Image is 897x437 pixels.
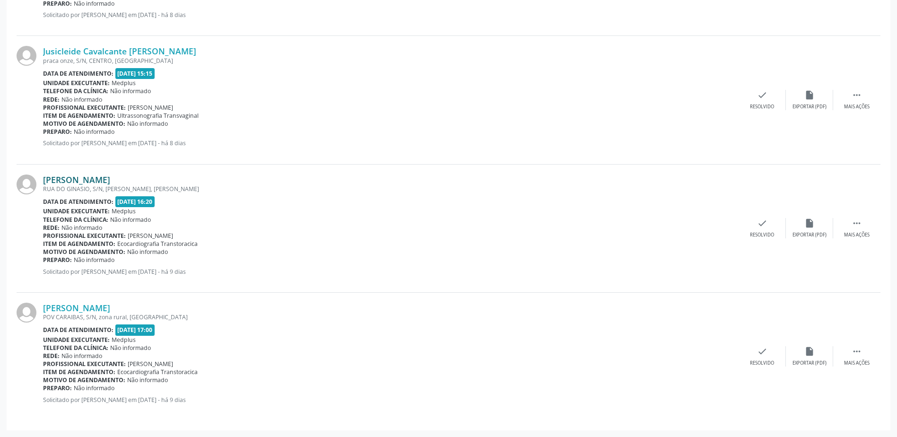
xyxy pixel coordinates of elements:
[43,256,72,264] b: Preparo:
[792,232,827,238] div: Exportar (PDF)
[844,104,870,110] div: Mais ações
[128,104,173,112] span: [PERSON_NAME]
[844,232,870,238] div: Mais ações
[43,224,60,232] b: Rede:
[127,376,168,384] span: Não informado
[128,360,173,368] span: [PERSON_NAME]
[43,232,126,240] b: Profissional executante:
[43,207,110,215] b: Unidade executante:
[43,248,125,256] b: Motivo de agendamento:
[43,46,196,56] a: Jusicleide Cavalcante [PERSON_NAME]
[43,70,113,78] b: Data de atendimento:
[61,224,102,232] span: Não informado
[43,87,108,95] b: Telefone da clínica:
[43,326,113,334] b: Data de atendimento:
[43,352,60,360] b: Rede:
[43,268,739,276] p: Solicitado por [PERSON_NAME] em [DATE] - há 9 dias
[43,376,125,384] b: Motivo de agendamento:
[43,57,739,65] div: praca onze, S/N, CENTRO, [GEOGRAPHIC_DATA]
[115,324,155,335] span: [DATE] 17:00
[43,11,739,19] p: Solicitado por [PERSON_NAME] em [DATE] - há 8 dias
[127,120,168,128] span: Não informado
[852,346,862,357] i: 
[43,313,739,321] div: POV CARAIBAS, S/N, zona rural, [GEOGRAPHIC_DATA]
[43,104,126,112] b: Profissional executante:
[117,112,199,120] span: Ultrassonografia Transvaginal
[750,104,774,110] div: Resolvido
[61,352,102,360] span: Não informado
[74,128,114,136] span: Não informado
[792,104,827,110] div: Exportar (PDF)
[43,384,72,392] b: Preparo:
[43,175,110,185] a: [PERSON_NAME]
[17,175,36,194] img: img
[110,87,151,95] span: Não informado
[852,90,862,100] i: 
[43,368,115,376] b: Item de agendamento:
[112,207,136,215] span: Medplus
[804,346,815,357] i: insert_drive_file
[852,218,862,228] i: 
[792,360,827,367] div: Exportar (PDF)
[43,96,60,104] b: Rede:
[757,90,767,100] i: check
[844,360,870,367] div: Mais ações
[115,68,155,79] span: [DATE] 15:15
[17,46,36,66] img: img
[43,128,72,136] b: Preparo:
[43,303,110,313] a: [PERSON_NAME]
[43,216,108,224] b: Telefone da clínica:
[750,232,774,238] div: Resolvido
[43,79,110,87] b: Unidade executante:
[110,344,151,352] span: Não informado
[804,90,815,100] i: insert_drive_file
[117,368,198,376] span: Ecocardiografia Transtoracica
[115,196,155,207] span: [DATE] 16:20
[127,248,168,256] span: Não informado
[757,346,767,357] i: check
[43,360,126,368] b: Profissional executante:
[74,256,114,264] span: Não informado
[757,218,767,228] i: check
[804,218,815,228] i: insert_drive_file
[110,216,151,224] span: Não informado
[43,336,110,344] b: Unidade executante:
[117,240,198,248] span: Ecocardiografia Transtoracica
[43,139,739,147] p: Solicitado por [PERSON_NAME] em [DATE] - há 8 dias
[43,120,125,128] b: Motivo de agendamento:
[43,185,739,193] div: RUA DO GINASIO, S/N, [PERSON_NAME], [PERSON_NAME]
[43,344,108,352] b: Telefone da clínica:
[17,303,36,323] img: img
[128,232,173,240] span: [PERSON_NAME]
[112,79,136,87] span: Medplus
[43,240,115,248] b: Item de agendamento:
[112,336,136,344] span: Medplus
[74,384,114,392] span: Não informado
[43,112,115,120] b: Item de agendamento:
[750,360,774,367] div: Resolvido
[43,396,739,404] p: Solicitado por [PERSON_NAME] em [DATE] - há 9 dias
[43,198,113,206] b: Data de atendimento:
[61,96,102,104] span: Não informado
